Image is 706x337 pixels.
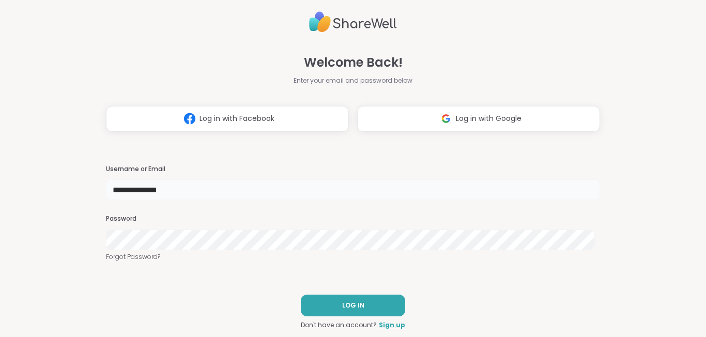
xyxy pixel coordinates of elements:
button: LOG IN [301,295,405,316]
img: ShareWell Logomark [180,109,199,128]
button: Log in with Facebook [106,106,349,132]
img: ShareWell Logo [309,7,397,37]
span: Log in with Google [456,113,521,124]
span: Don't have an account? [301,320,377,330]
span: Log in with Facebook [199,113,274,124]
span: Welcome Back! [304,53,403,72]
span: LOG IN [342,301,364,310]
span: Enter your email and password below [294,76,412,85]
img: ShareWell Logomark [436,109,456,128]
a: Forgot Password? [106,252,600,262]
h3: Username or Email [106,165,600,174]
h3: Password [106,215,600,223]
a: Sign up [379,320,405,330]
button: Log in with Google [357,106,600,132]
